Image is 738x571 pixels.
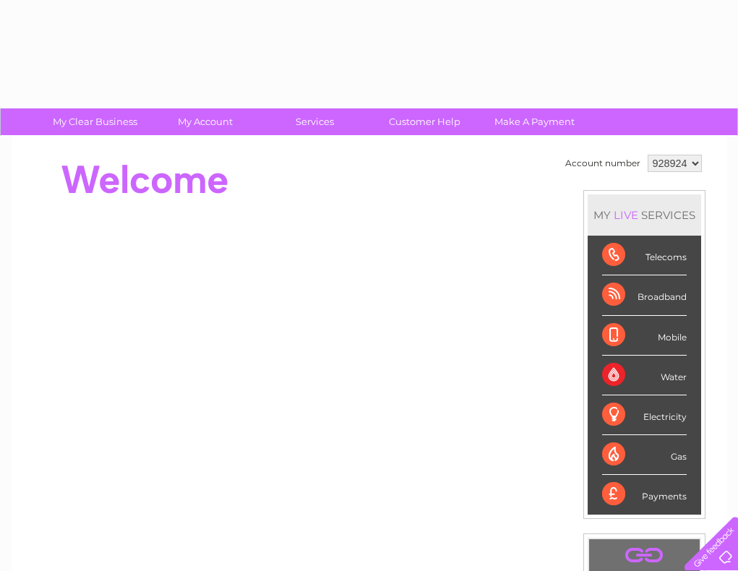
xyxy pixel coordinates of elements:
[602,275,687,315] div: Broadband
[588,194,701,236] div: MY SERVICES
[562,151,644,176] td: Account number
[611,208,641,222] div: LIVE
[602,316,687,356] div: Mobile
[602,395,687,435] div: Electricity
[255,108,374,135] a: Services
[602,475,687,514] div: Payments
[602,236,687,275] div: Telecoms
[602,435,687,475] div: Gas
[602,356,687,395] div: Water
[35,108,155,135] a: My Clear Business
[475,108,594,135] a: Make A Payment
[593,543,696,568] a: .
[365,108,484,135] a: Customer Help
[145,108,265,135] a: My Account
